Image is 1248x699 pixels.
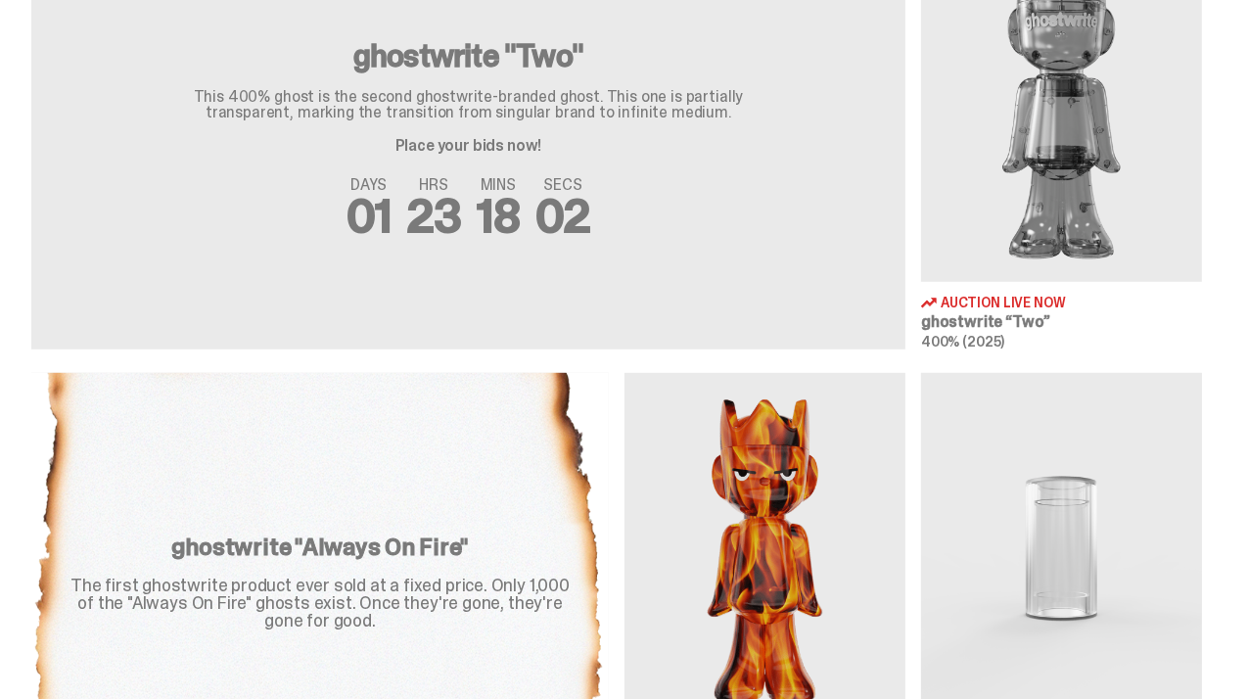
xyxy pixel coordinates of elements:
span: 01 [347,185,392,247]
span: HRS [406,177,461,193]
span: 400% (2025) [921,333,1004,350]
h3: ghostwrite "Two" [156,40,782,71]
span: 02 [535,185,591,247]
span: MINS [477,177,520,193]
span: 23 [406,185,461,247]
h4: ghostwrite "Always On Fire" [55,536,585,559]
h3: ghostwrite “Two” [921,314,1202,330]
p: Place your bids now! [156,138,782,154]
p: This 400% ghost is the second ghostwrite-branded ghost. This one is partially transparent, markin... [156,89,782,120]
div: The first ghostwrite product ever sold at a fixed price. Only 1,000 of the "Always On Fire" ghost... [55,577,585,629]
span: 18 [477,185,520,247]
span: SECS [535,177,591,193]
span: DAYS [347,177,392,193]
span: Auction Live Now [941,296,1066,309]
